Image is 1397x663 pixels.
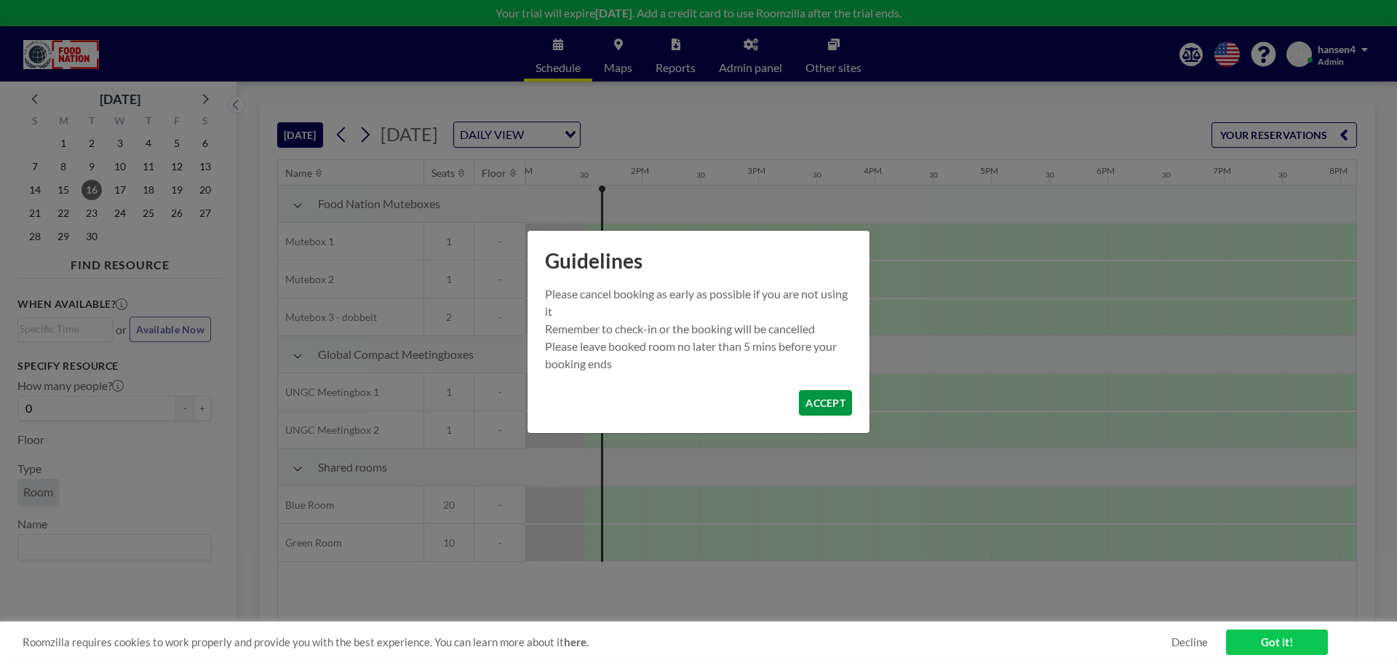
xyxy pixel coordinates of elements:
p: Remember to check-in or the booking will be cancelled [545,320,852,338]
a: Decline [1171,635,1208,649]
a: Got it! [1226,630,1328,655]
h1: Guidelines [528,231,869,285]
span: Roomzilla requires cookies to work properly and provide you with the best experience. You can lea... [23,635,1171,649]
p: Please leave booked room no later than 5 mins before your booking ends [545,338,852,373]
button: ACCEPT [799,390,852,416]
p: Please cancel booking as early as possible if you are not using it [545,285,852,320]
a: here. [564,635,589,648]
